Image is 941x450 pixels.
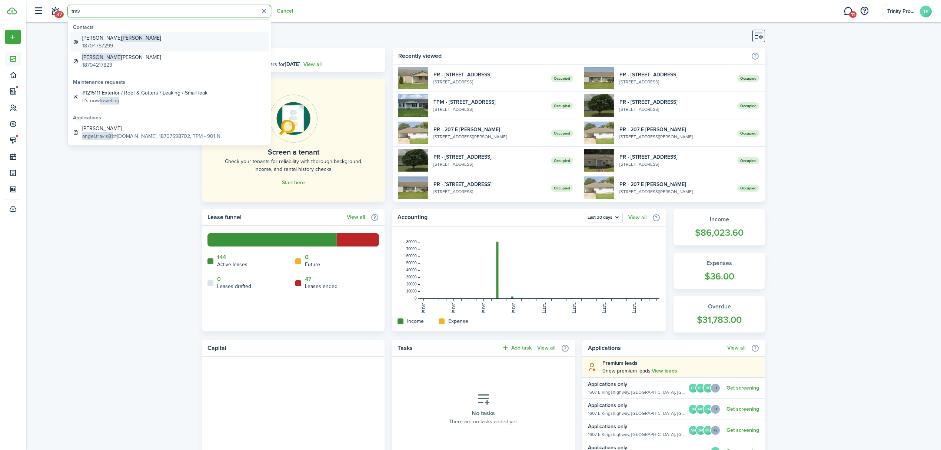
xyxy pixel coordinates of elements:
[584,94,614,117] img: 1
[681,313,758,327] widget-stats-count: $31,783.00
[207,213,343,222] home-widget-title: Lease funnel
[277,8,293,14] button: Cancel
[305,261,320,268] home-widget-title: Future
[433,106,546,113] widget-list-item-description: [STREET_ADDRESS]
[727,345,745,351] a: View all
[588,423,685,430] widget-list-item-title: Applications only
[48,2,62,21] a: Notifications
[674,296,765,332] a: Overdue$31,783.00
[689,426,698,435] avatar-text: AM
[619,153,732,161] widget-list-item-title: PR - [STREET_ADDRESS]
[433,133,546,140] widget-list-item-description: [STREET_ADDRESS][PERSON_NAME]
[689,384,698,393] avatar-text: CE
[632,301,636,313] tspan: [DATE]
[704,426,712,435] avatar-text: MD
[448,317,468,325] home-widget-title: Expense
[398,52,747,60] home-widget-title: Recently viewed
[398,67,428,89] img: 1
[726,427,759,433] a: Get screening
[602,301,606,313] tspan: [DATE]
[602,359,759,367] explanation-title: Premium leads
[752,30,765,42] button: Customise
[398,149,428,172] img: 1
[100,97,119,105] span: traveling
[572,301,576,313] tspan: [DATE]
[551,75,573,82] span: Occupied
[70,52,269,71] a: [PERSON_NAME][PERSON_NAME]18704217823
[449,418,518,426] placeholder-description: There are no tasks added yet.
[482,301,486,313] tspan: [DATE]
[674,209,765,245] a: Income$86,023.60
[537,345,555,351] a: View all
[551,157,573,164] span: Occupied
[82,89,207,97] global-search-item-title: #1215111 Exterior / Roof & Gutters / Leaking / Small leak
[217,261,247,268] home-widget-title: Active leases
[737,130,759,137] span: Occupied
[398,176,428,199] img: 1
[303,60,322,68] a: View all
[82,97,207,105] global-search-item-description: It’s now .
[551,130,573,137] span: Occupied
[737,157,759,164] span: Occupied
[710,383,721,393] menu-trigger: +1
[681,215,758,224] widget-stats-title: Income
[619,181,732,188] widget-list-item-title: PR - 207 E [PERSON_NAME]
[920,6,932,17] avatar-text: TP
[737,185,759,192] span: Occupied
[619,133,732,140] widget-list-item-description: [STREET_ADDRESS][PERSON_NAME]
[269,95,317,143] img: Online payments
[406,282,417,286] tspan: 20000
[585,213,623,222] button: Last 30 days
[681,269,758,284] widget-stats-count: $36.00
[415,296,417,300] tspan: 0
[619,106,732,113] widget-list-item-description: [STREET_ADDRESS]
[584,149,614,172] img: 1
[82,132,220,140] global-search-item-description: @[DOMAIN_NAME], 18707598702, TPM - 901 N
[206,361,380,409] iframe: stripe-connect-ui-layer-stripe-connect-capital-financing-promotion
[704,384,712,393] avatar-text: BE
[433,161,546,168] widget-list-item-description: [STREET_ADDRESS]
[406,261,417,265] tspan: 50000
[551,102,573,109] span: Occupied
[512,301,516,313] tspan: [DATE]
[73,23,269,31] global-search-list-title: Contacts
[82,125,220,132] global-search-item-title: [PERSON_NAME]
[268,146,319,158] home-placeholder-title: Screen a tenant
[207,344,375,353] home-widget-title: Capital
[588,431,685,438] widget-list-item-description: 1607 E Kingshighway, [GEOGRAPHIC_DATA], [GEOGRAPHIC_DATA], 72450, [GEOGRAPHIC_DATA]
[398,122,428,144] img: 1
[588,363,597,371] i: soft
[588,389,685,396] widget-list-item-description: 1607 E Kingshighway, [GEOGRAPHIC_DATA], [GEOGRAPHIC_DATA], 72450, [GEOGRAPHIC_DATA]
[258,6,270,17] button: Clear search
[585,213,623,222] button: Open menu
[406,240,417,244] tspan: 80000
[398,94,428,117] img: 1
[122,34,161,42] span: [PERSON_NAME]
[696,405,705,414] avatar-text: MD
[588,380,685,388] widget-list-item-title: Applications only
[282,180,305,186] a: Start here
[588,401,685,409] widget-list-item-title: Applications only
[696,426,705,435] avatar-text: JM
[433,98,546,106] widget-list-item-title: TPM - [STREET_ADDRESS]
[70,123,269,142] a: [PERSON_NAME]angel.travis81@[DOMAIN_NAME], 18707598702, TPM - 901 N
[472,409,495,418] placeholder-title: No tasks
[551,185,573,192] span: Occupied
[7,7,17,14] img: TenantCloud
[407,317,424,325] home-widget-title: Income
[652,368,677,374] a: View leads
[406,289,417,293] tspan: 10000
[726,385,759,391] a: Get screening
[398,213,581,222] home-widget-title: Accounting
[710,404,721,414] menu-trigger: +1
[5,30,21,44] button: Open menu
[588,410,685,417] widget-list-item-description: 1607 E Kingshighway, [GEOGRAPHIC_DATA], [GEOGRAPHIC_DATA], 72450, [GEOGRAPHIC_DATA]
[502,344,532,352] button: Add task
[849,11,857,18] span: 11
[406,275,417,279] tspan: 30000
[696,384,705,393] avatar-text: DH
[681,259,758,268] widget-stats-title: Expenses
[674,253,765,289] a: Expenses$36.00
[619,188,732,195] widget-list-item-description: [STREET_ADDRESS][PERSON_NAME]
[82,34,161,42] global-search-item-title: [PERSON_NAME]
